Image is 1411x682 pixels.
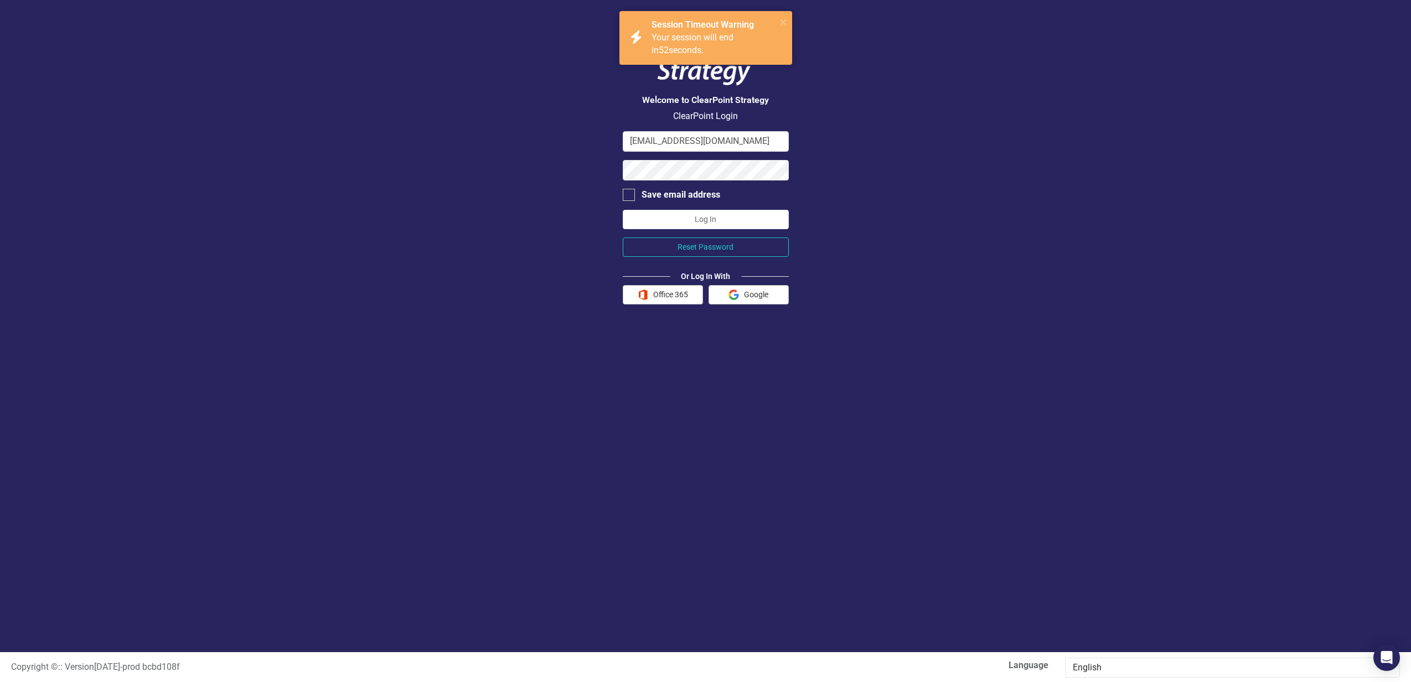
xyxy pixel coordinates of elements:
div: Or Log In With [670,271,741,282]
img: Google [728,290,739,300]
div: Open Intercom Messenger [1373,644,1400,671]
img: Office 365 [638,290,648,300]
button: close [780,15,788,28]
div: :: Version [DATE] - prod bcbd108f [3,661,706,674]
span: Your session will end in seconds. [652,32,733,55]
label: Language [714,659,1049,672]
span: 52 [659,45,669,55]
p: ClearPoint Login [623,110,789,123]
h3: Welcome to ClearPoint Strategy [623,95,789,105]
strong: Session Timeout Warning [652,19,754,30]
div: Save email address [642,189,720,201]
button: Google [709,285,789,304]
div: English [1073,662,1380,674]
span: Copyright © [11,662,58,672]
input: Email Address [623,131,789,152]
button: Log In [623,210,789,229]
button: Reset Password [623,237,789,257]
button: Office 365 [623,285,703,304]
